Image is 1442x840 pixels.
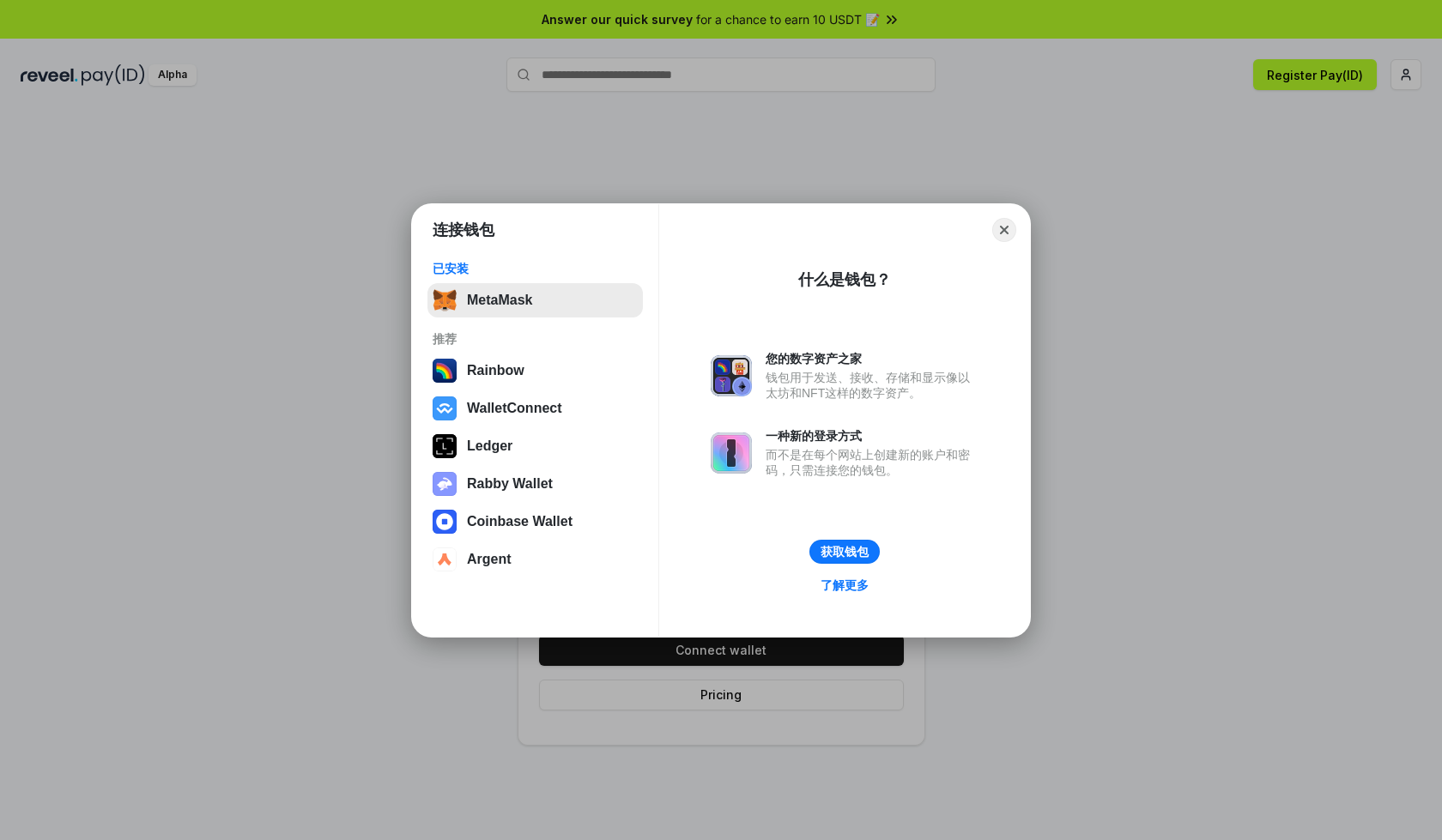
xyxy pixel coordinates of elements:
[992,218,1016,242] button: Close
[427,354,643,388] button: Rainbow
[467,514,573,529] div: Coinbase Wallet
[821,544,869,559] div: 获取钱包
[798,269,891,290] div: 什么是钱包？
[433,510,457,534] img: svg+xml,%3Csvg%20width%3D%2228%22%20height%3D%2228%22%20viewBox%3D%220%200%2028%2028%22%20fill%3D...
[766,447,978,478] div: 而不是在每个网站上创建新的账户和密码，只需连接您的钱包。
[467,363,524,378] div: Rainbow
[433,220,494,240] h1: 连接钱包
[433,359,457,383] img: svg+xml,%3Csvg%20width%3D%22120%22%20height%3D%22120%22%20viewBox%3D%220%200%20120%20120%22%20fil...
[427,505,643,539] button: Coinbase Wallet
[766,351,978,366] div: 您的数字资产之家
[809,540,880,564] button: 获取钱包
[433,434,457,458] img: svg+xml,%3Csvg%20xmlns%3D%22http%3A%2F%2Fwww.w3.org%2F2000%2Fsvg%22%20width%3D%2228%22%20height%3...
[467,401,562,416] div: WalletConnect
[810,574,879,596] a: 了解更多
[427,429,643,463] button: Ledger
[467,476,553,492] div: Rabby Wallet
[766,370,978,401] div: 钱包用于发送、接收、存储和显示像以太坊和NFT这样的数字资产。
[433,331,638,347] div: 推荐
[433,288,457,312] img: svg+xml,%3Csvg%20fill%3D%22none%22%20height%3D%2233%22%20viewBox%3D%220%200%2035%2033%22%20width%...
[821,577,869,593] div: 了解更多
[711,355,752,396] img: svg+xml,%3Csvg%20xmlns%3D%22http%3A%2F%2Fwww.w3.org%2F2000%2Fsvg%22%20fill%3D%22none%22%20viewBox...
[433,261,638,276] div: 已安装
[711,432,752,474] img: svg+xml,%3Csvg%20xmlns%3D%22http%3A%2F%2Fwww.w3.org%2F2000%2Fsvg%22%20fill%3D%22none%22%20viewBox...
[433,547,457,571] img: svg+xml,%3Csvg%20width%3D%2228%22%20height%3D%2228%22%20viewBox%3D%220%200%2028%2028%22%20fill%3D...
[766,428,978,444] div: 一种新的登录方式
[427,283,643,317] button: MetaMask
[467,552,512,567] div: Argent
[427,542,643,577] button: Argent
[467,293,532,308] div: MetaMask
[427,467,643,501] button: Rabby Wallet
[467,438,512,454] div: Ledger
[427,391,643,426] button: WalletConnect
[433,472,457,496] img: svg+xml,%3Csvg%20xmlns%3D%22http%3A%2F%2Fwww.w3.org%2F2000%2Fsvg%22%20fill%3D%22none%22%20viewBox...
[433,396,457,420] img: svg+xml,%3Csvg%20width%3D%2228%22%20height%3D%2228%22%20viewBox%3D%220%200%2028%2028%22%20fill%3D...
